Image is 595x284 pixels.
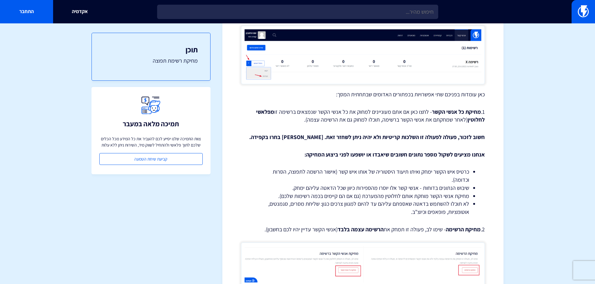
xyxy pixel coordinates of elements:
[257,184,469,192] li: שיבוש הנתונים בדוחות - אנשי קשר אלו יוסרו מהספירות כיוון שכל הדאטה עליהם ימחק.
[305,151,485,158] strong: אנחנו מציעים לשקול מספר נתונים חשובים שיאבדו או יושפעו לפני ביצוע המחיקה:
[241,108,485,124] p: 1. - לחצו כאן אם אתם מעוניינים למחוק את כל אנשי הקשר שנמצאים ברשימה זו (לאחר שמחקתם את אנשי הקשר ...
[257,168,469,184] li: כרטיס איש הקשר ימחק ואיתו תיעוד היסטוריה של אותו איש קשר (אישור הרשמה לתפוצה, הסרות וכדומה).
[241,225,485,233] p: 2. - שימו לב, פעולה זו תמחק את (אנשי הקשר עדיין יהיו לכם בחשבון).
[99,153,203,165] a: קביעת שיחת הטמעה
[241,90,485,99] p: כאן עומדות בפניכם שתי אפשרויות בכפתורים האדומים שבתחתית המסך:
[257,200,469,216] li: לא תוכלו להשתמש בדאטה שאספתם עליהם עד להיום למגוון צרכים כגון: שליחת מסרים, סגמנטים, אוטומציות, פ...
[257,192,469,200] li: מחיקת אנשי הקשר מוחקת אותם לחלוטין מהמערכת (גם אם הם קיימים בכמה רשימות שלכם).
[249,133,485,141] strong: חשוב לזכור, פעולה לפעולה זו השלכות קריטיות ולא יהיה ניתן לשחזר זאת. [PERSON_NAME] בחרו בקפידה.
[123,120,179,128] h3: תמיכה מלאה במעבר
[338,226,384,233] strong: הרשימה עצמה בלבד
[256,108,485,123] strong: מפלאשי לחלוטין
[432,108,481,115] strong: מחיקת כל אנשי הקשר
[99,136,203,148] p: צוות התמיכה שלנו יסייע לכם להעביר את כל המידע מכל הכלים שלכם לתוך פלאשי ולהתחיל לשווק מיד, השירות...
[157,5,438,19] input: חיפוש מהיר...
[104,57,198,65] a: מחיקת רשימת תפוצה
[104,46,198,54] h3: תוכן
[446,226,481,233] strong: מחיקת הרשימה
